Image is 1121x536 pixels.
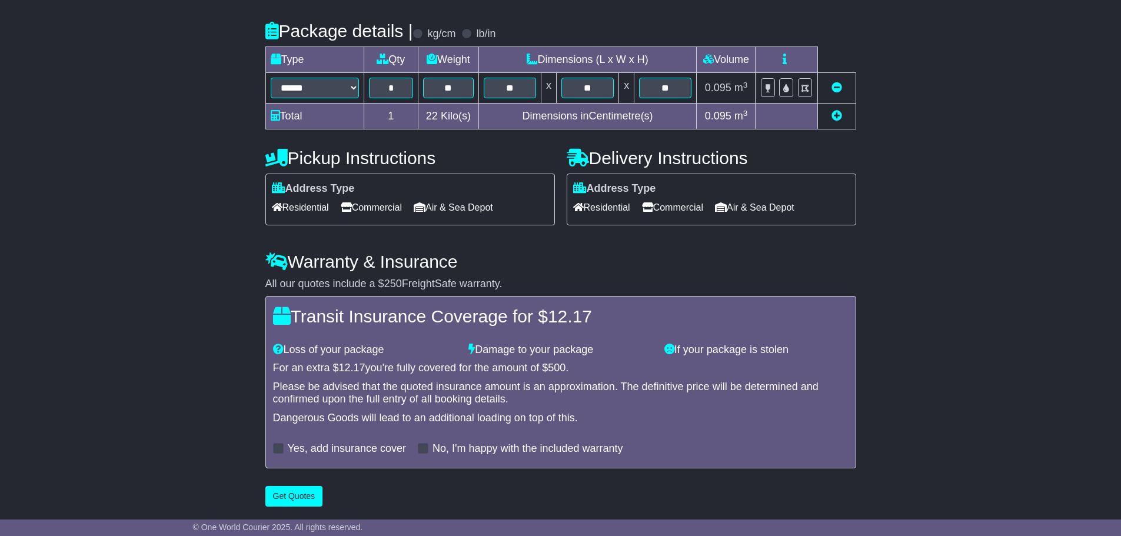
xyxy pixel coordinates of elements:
[288,442,406,455] label: Yes, add insurance cover
[573,182,656,195] label: Address Type
[573,198,630,217] span: Residential
[265,486,323,507] button: Get Quotes
[831,110,842,122] a: Add new item
[463,344,658,357] div: Damage to your package
[734,110,748,122] span: m
[414,198,493,217] span: Air & Sea Depot
[567,148,856,168] h4: Delivery Instructions
[265,104,364,129] td: Total
[705,82,731,94] span: 0.095
[418,104,479,129] td: Kilo(s)
[273,307,849,326] h4: Transit Insurance Coverage for $
[476,28,495,41] label: lb/in
[384,278,402,289] span: 250
[697,47,756,73] td: Volume
[267,344,463,357] div: Loss of your package
[265,278,856,291] div: All our quotes include a $ FreightSafe warranty.
[427,28,455,41] label: kg/cm
[658,344,854,357] div: If your package is stolen
[265,47,364,73] td: Type
[548,307,592,326] span: 12.17
[478,104,697,129] td: Dimensions in Centimetre(s)
[193,522,363,532] span: © One World Courier 2025. All rights reserved.
[705,110,731,122] span: 0.095
[548,362,566,374] span: 500
[273,381,849,406] div: Please be advised that the quoted insurance amount is an approximation. The definitive price will...
[734,82,748,94] span: m
[715,198,794,217] span: Air & Sea Depot
[831,82,842,94] a: Remove this item
[743,109,748,118] sup: 3
[265,21,413,41] h4: Package details |
[541,73,556,104] td: x
[272,198,329,217] span: Residential
[339,362,365,374] span: 12.17
[273,362,849,375] div: For an extra $ you're fully covered for the amount of $ .
[478,47,697,73] td: Dimensions (L x W x H)
[273,412,849,425] div: Dangerous Goods will lead to an additional loading on top of this.
[272,182,355,195] label: Address Type
[743,81,748,89] sup: 3
[426,110,438,122] span: 22
[265,252,856,271] h4: Warranty & Insurance
[418,47,479,73] td: Weight
[642,198,703,217] span: Commercial
[619,73,634,104] td: x
[364,47,418,73] td: Qty
[364,104,418,129] td: 1
[265,148,555,168] h4: Pickup Instructions
[341,198,402,217] span: Commercial
[433,442,623,455] label: No, I'm happy with the included warranty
